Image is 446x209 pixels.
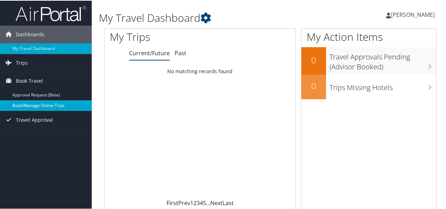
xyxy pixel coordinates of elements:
[330,48,436,71] h3: Travel Approvals Pending (Advisor Booked)
[167,198,178,206] a: First
[193,198,197,206] a: 2
[129,49,170,56] a: Current/Future
[206,198,210,206] span: …
[203,198,206,206] a: 5
[301,53,326,65] h2: 0
[301,29,436,44] h1: My Action Items
[223,198,234,206] a: Last
[210,198,223,206] a: Next
[200,198,203,206] a: 4
[386,4,442,25] a: [PERSON_NAME]
[16,25,44,43] span: Dashboards
[391,10,435,18] span: [PERSON_NAME]
[301,74,436,99] a: 0Trips Missing Hotels
[178,198,190,206] a: Prev
[190,198,193,206] a: 1
[16,71,43,89] span: Book Travel
[330,78,436,92] h3: Trips Missing Hotels
[301,46,436,74] a: 0Travel Approvals Pending (Advisor Booked)
[16,110,53,128] span: Travel Approval
[99,10,327,25] h1: My Travel Dashboard
[104,64,295,77] td: No matching records found
[16,53,28,71] span: Trips
[175,49,186,56] a: Past
[301,79,326,91] h2: 0
[197,198,200,206] a: 3
[16,5,86,21] img: airportal-logo.png
[110,29,211,44] h1: My Trips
